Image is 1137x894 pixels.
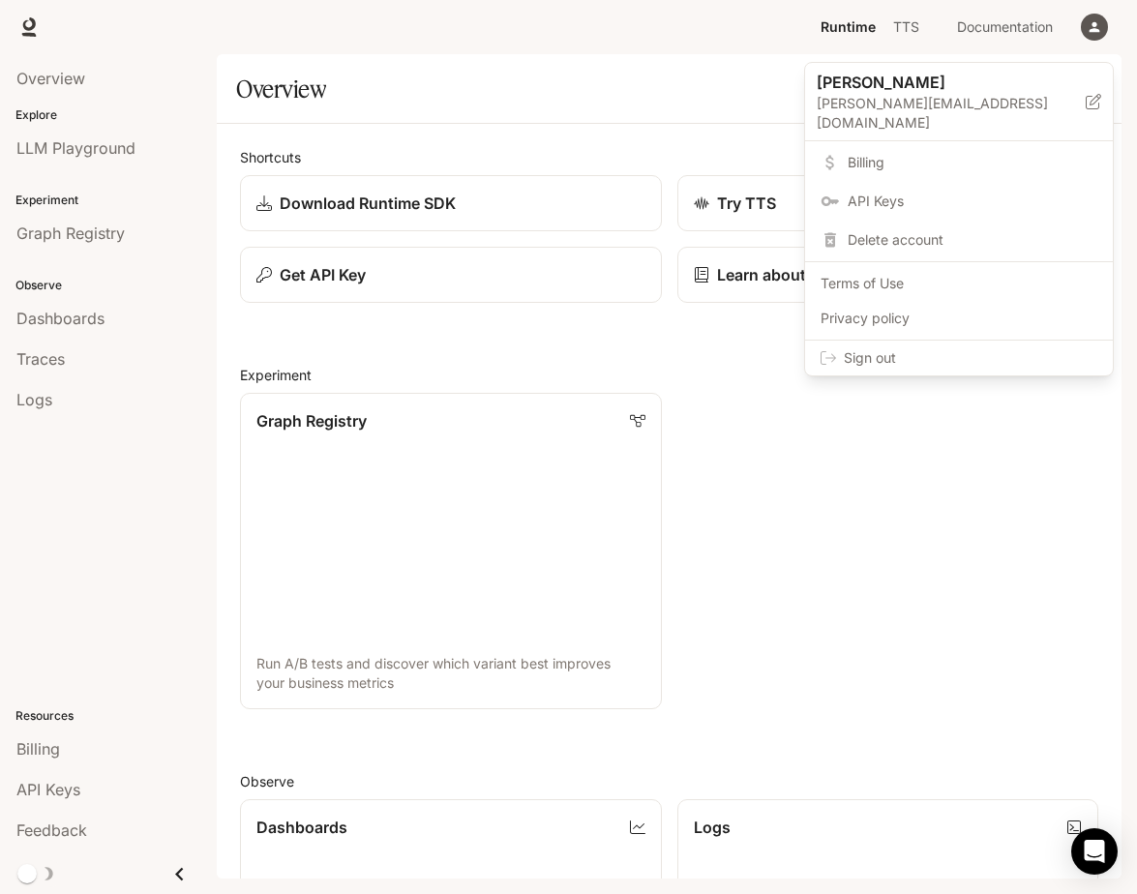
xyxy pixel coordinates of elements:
[805,341,1113,375] div: Sign out
[848,153,1097,172] span: Billing
[809,301,1109,336] a: Privacy policy
[809,145,1109,180] a: Billing
[848,230,1097,250] span: Delete account
[848,192,1097,211] span: API Keys
[844,348,1097,368] span: Sign out
[817,94,1086,133] p: [PERSON_NAME][EMAIL_ADDRESS][DOMAIN_NAME]
[809,223,1109,257] div: Delete account
[809,184,1109,219] a: API Keys
[817,71,1055,94] p: [PERSON_NAME]
[821,274,1097,293] span: Terms of Use
[805,63,1113,141] div: [PERSON_NAME][PERSON_NAME][EMAIL_ADDRESS][DOMAIN_NAME]
[821,309,1097,328] span: Privacy policy
[809,266,1109,301] a: Terms of Use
